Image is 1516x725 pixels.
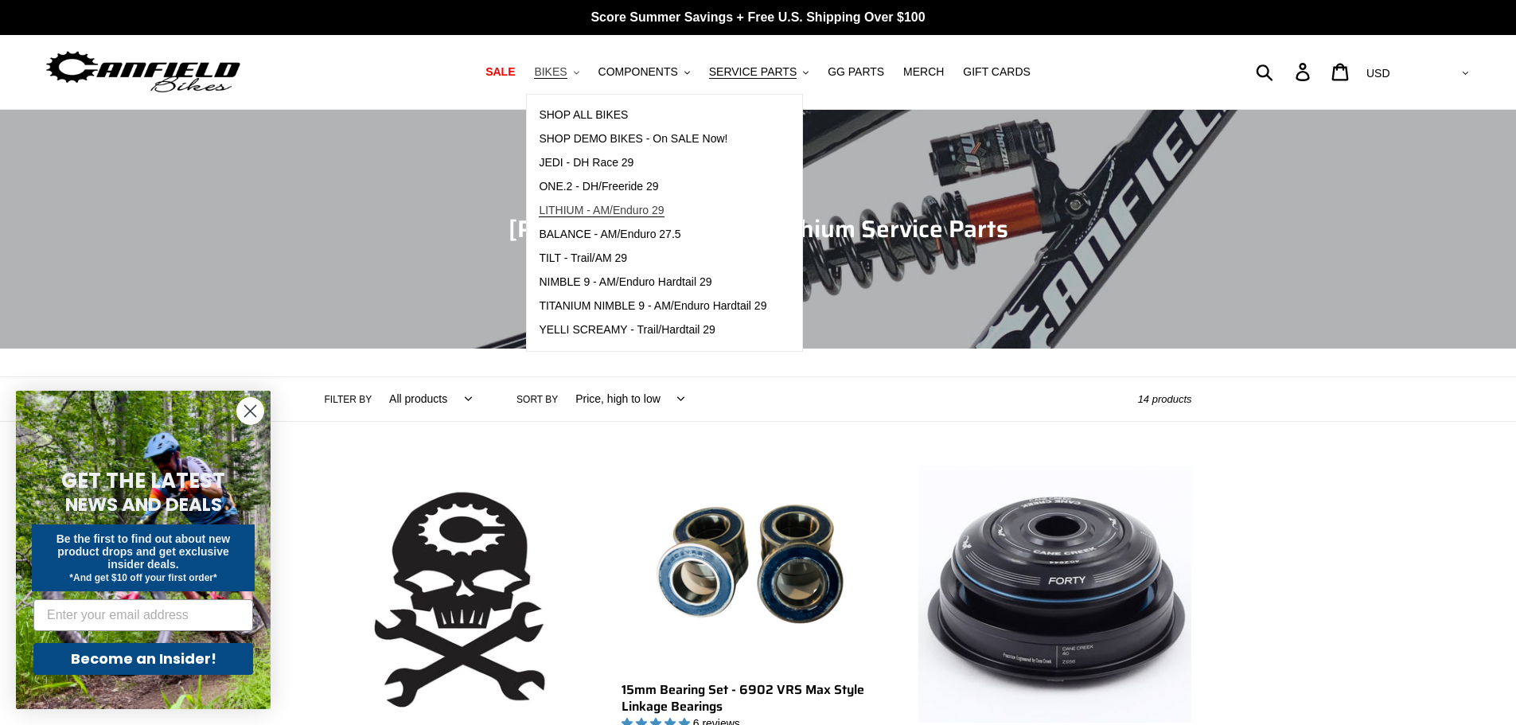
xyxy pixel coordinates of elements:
a: GIFT CARDS [955,61,1039,83]
span: NIMBLE 9 - AM/Enduro Hardtail 29 [539,275,711,289]
span: 14 products [1138,393,1192,405]
label: Filter by [325,392,372,407]
button: Close dialog [236,397,264,425]
img: Canfield Bikes [44,47,243,97]
span: LITHIUM - AM/Enduro 29 [539,204,664,217]
a: SALE [477,61,523,83]
button: SERVICE PARTS [701,61,816,83]
span: TITANIUM NIMBLE 9 - AM/Enduro Hardtail 29 [539,299,766,313]
button: COMPONENTS [590,61,698,83]
button: BIKES [526,61,587,83]
a: ONE.2 - DH/Freeride 29 [527,175,778,199]
a: LITHIUM - AM/Enduro 29 [527,199,778,223]
span: SERVICE PARTS [709,65,797,79]
a: TILT - Trail/AM 29 [527,247,778,271]
a: SHOP DEMO BIKES - On SALE Now! [527,127,778,151]
span: SHOP DEMO BIKES - On SALE Now! [539,132,727,146]
input: Enter your email address [33,599,253,631]
a: BALANCE - AM/Enduro 27.5 [527,223,778,247]
label: Sort by [516,392,558,407]
a: JEDI - DH Race 29 [527,151,778,175]
a: MERCH [895,61,952,83]
span: GG PARTS [828,65,884,79]
span: YELLI SCREAMY - Trail/Hardtail 29 [539,323,715,337]
a: GG PARTS [820,61,892,83]
span: BALANCE - AM/Enduro 27.5 [539,228,680,241]
span: MERCH [903,65,944,79]
input: Search [1265,54,1305,89]
span: BIKES [534,65,567,79]
span: SALE [485,65,515,79]
span: *And get $10 off your first order* [69,572,216,583]
span: SHOP ALL BIKES [539,108,628,122]
a: SHOP ALL BIKES [527,103,778,127]
button: Become an Insider! [33,643,253,675]
span: Be the first to find out about new product drops and get exclusive insider deals. [57,532,231,571]
a: TITANIUM NIMBLE 9 - AM/Enduro Hardtail 29 [527,294,778,318]
span: [PERSON_NAME] Bikes Lithium Service Parts [509,210,1008,248]
span: COMPONENTS [598,65,678,79]
span: NEWS AND DEALS [65,492,222,517]
span: TILT - Trail/AM 29 [539,251,627,265]
span: GET THE LATEST [61,466,225,495]
a: YELLI SCREAMY - Trail/Hardtail 29 [527,318,778,342]
a: NIMBLE 9 - AM/Enduro Hardtail 29 [527,271,778,294]
span: ONE.2 - DH/Freeride 29 [539,180,658,193]
span: JEDI - DH Race 29 [539,156,633,170]
span: GIFT CARDS [963,65,1031,79]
